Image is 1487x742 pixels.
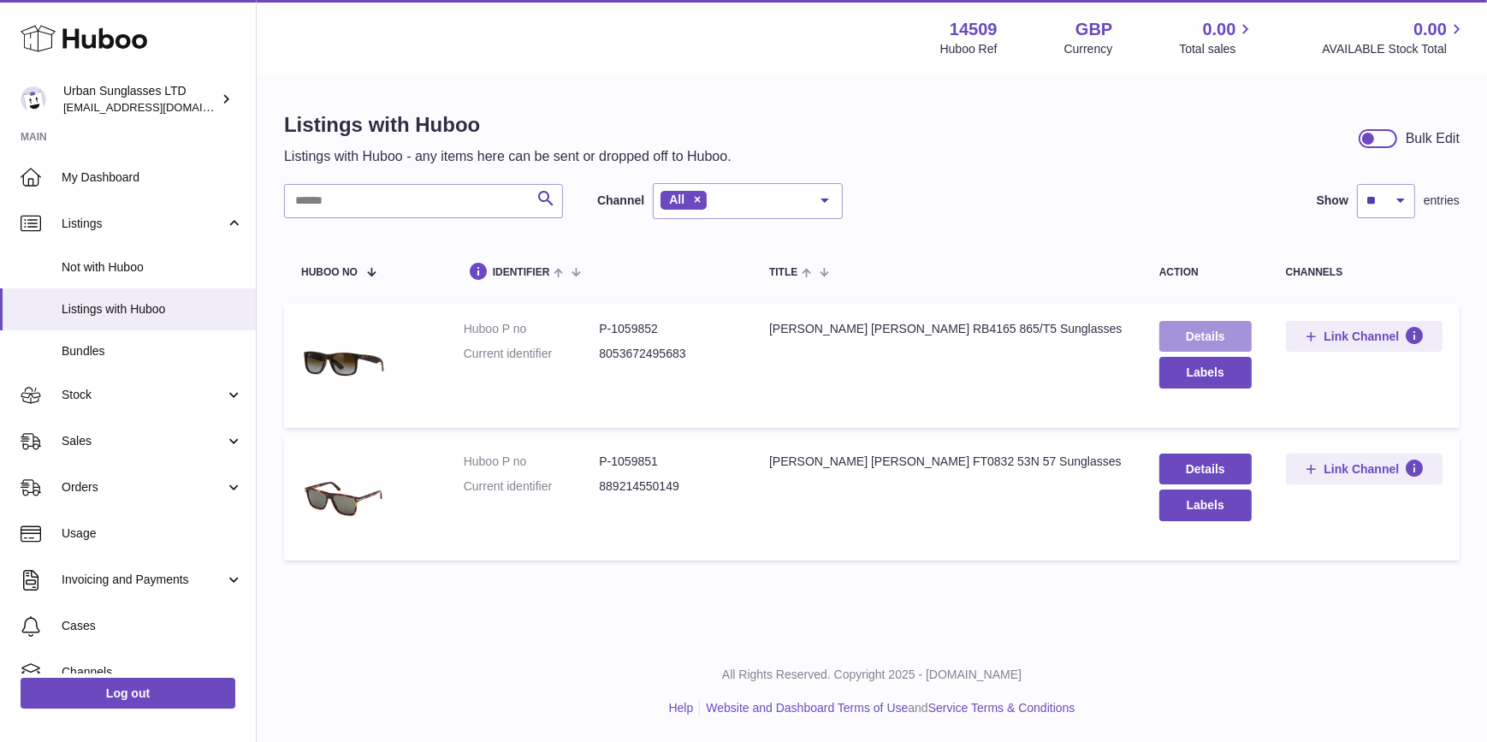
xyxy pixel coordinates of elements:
[464,454,600,470] dt: Huboo P no
[62,387,225,403] span: Stock
[706,701,908,715] a: Website and Dashboard Terms of Use
[1159,490,1252,520] button: Labels
[1322,41,1466,57] span: AVAILABLE Stock Total
[940,41,998,57] div: Huboo Ref
[1317,193,1348,209] label: Show
[62,343,243,359] span: Bundles
[62,479,225,496] span: Orders
[1413,18,1447,41] span: 0.00
[1286,321,1443,352] button: Link Channel
[270,667,1473,683] p: All Rights Reserved. Copyright 2025 - [DOMAIN_NAME]
[950,18,998,41] strong: 14509
[464,321,600,337] dt: Huboo P no
[769,321,1125,337] div: [PERSON_NAME] [PERSON_NAME] RB4165 865/T5 Sunglasses
[1406,129,1460,148] div: Bulk Edit
[597,193,644,209] label: Channel
[21,678,235,709] a: Log out
[464,346,600,362] dt: Current identifier
[1179,18,1255,57] a: 0.00 Total sales
[62,572,225,588] span: Invoicing and Payments
[1324,329,1399,344] span: Link Channel
[1075,18,1112,41] strong: GBP
[464,478,600,495] dt: Current identifier
[669,701,694,715] a: Help
[1159,267,1252,278] div: action
[1159,454,1252,484] a: Details
[1064,41,1113,57] div: Currency
[62,525,243,542] span: Usage
[599,478,735,495] dd: 889214550149
[928,701,1075,715] a: Service Terms & Conditions
[63,83,217,116] div: Urban Sunglasses LTD
[284,147,732,166] p: Listings with Huboo - any items here can be sent or dropped off to Huboo.
[1286,267,1443,278] div: channels
[1322,18,1466,57] a: 0.00 AVAILABLE Stock Total
[769,267,797,278] span: title
[21,86,46,112] img: internalAdmin-14509@internal.huboo.com
[62,216,225,232] span: Listings
[62,169,243,186] span: My Dashboard
[700,700,1075,716] li: and
[1424,193,1460,209] span: entries
[62,618,243,634] span: Cases
[769,454,1125,470] div: [PERSON_NAME] [PERSON_NAME] FT0832 53N 57 Sunglasses
[669,193,684,206] span: All
[284,111,732,139] h1: Listings with Huboo
[62,664,243,680] span: Channels
[62,433,225,449] span: Sales
[62,259,243,276] span: Not with Huboo
[63,100,252,114] span: [EMAIL_ADDRESS][DOMAIN_NAME]
[599,346,735,362] dd: 8053672495683
[1159,321,1252,352] a: Details
[62,301,243,318] span: Listings with Huboo
[493,267,550,278] span: identifier
[599,321,735,337] dd: P-1059852
[599,454,735,470] dd: P-1059851
[1286,454,1443,484] button: Link Channel
[301,454,387,539] img: Tom Ford Fletcher FT0832 53N 57 Sunglasses
[1203,18,1236,41] span: 0.00
[301,321,387,407] img: Ray-Ban Justin RB4165 865/T5 Sunglasses
[1159,357,1252,388] button: Labels
[1324,461,1399,477] span: Link Channel
[301,267,358,278] span: Huboo no
[1179,41,1255,57] span: Total sales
